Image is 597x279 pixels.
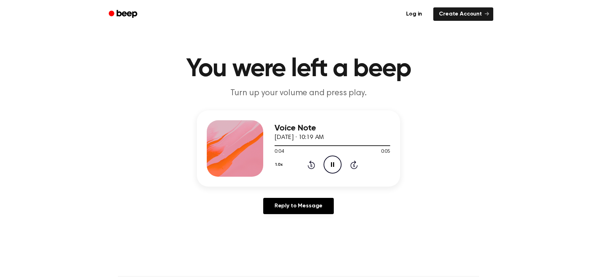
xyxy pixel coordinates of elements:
[399,6,429,22] a: Log in
[433,7,493,21] a: Create Account
[263,198,334,214] a: Reply to Message
[275,148,284,156] span: 0:04
[275,134,324,141] span: [DATE] · 10:19 AM
[275,159,285,171] button: 1.0x
[381,148,390,156] span: 0:05
[118,56,479,82] h1: You were left a beep
[275,123,390,133] h3: Voice Note
[163,87,434,99] p: Turn up your volume and press play.
[104,7,144,21] a: Beep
